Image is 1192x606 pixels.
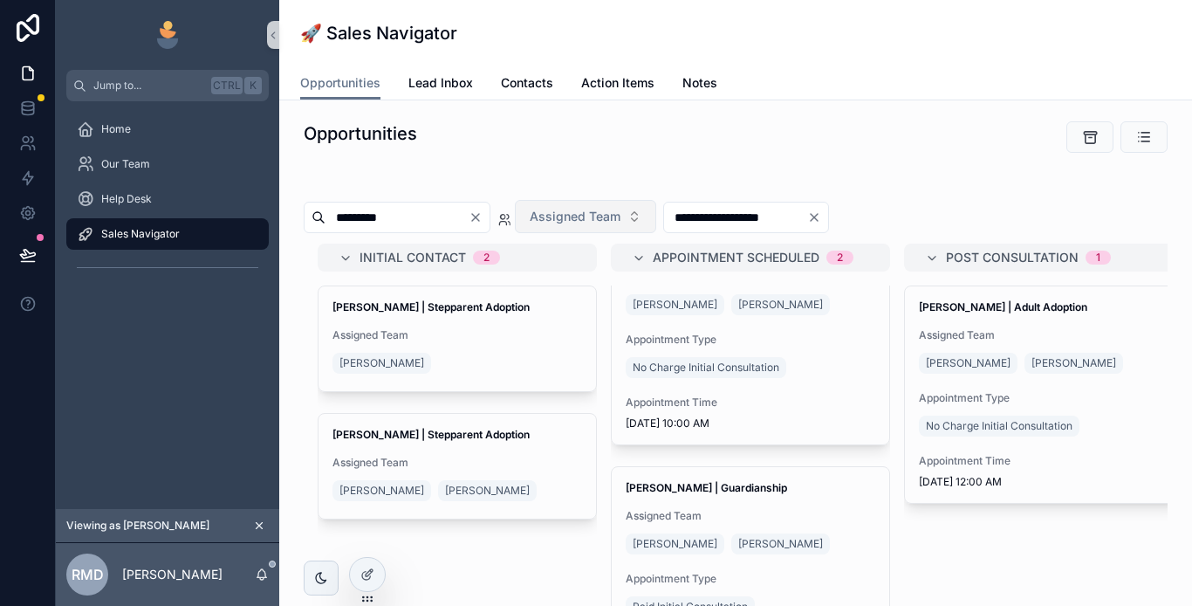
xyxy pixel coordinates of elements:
[318,413,597,520] a: [PERSON_NAME] | Stepparent AdoptionAssigned Team[PERSON_NAME][PERSON_NAME]
[300,21,457,45] h1: 🚀 Sales Navigator
[731,294,830,315] a: [PERSON_NAME]
[66,70,269,101] button: Jump to...CtrlK
[626,396,875,410] span: Appointment Time
[626,534,724,554] a: [PERSON_NAME]
[581,74,654,92] span: Action Items
[408,74,473,92] span: Lead Inbox
[581,67,654,102] a: Action Items
[530,208,620,225] span: Assigned Team
[101,227,180,241] span: Sales Navigator
[611,227,890,445] a: [PERSON_NAME] | Adult AdoptionAssigned Team[PERSON_NAME][PERSON_NAME]Appointment TypeNo Charge In...
[66,114,269,145] a: Home
[653,249,819,266] span: Appointment Scheduled
[626,481,787,494] strong: [PERSON_NAME] | Guardianship
[339,484,424,498] span: [PERSON_NAME]
[1024,353,1123,374] a: [PERSON_NAME]
[304,121,417,146] h1: Opportunities
[300,67,380,100] a: Opportunities
[919,391,1168,405] span: Appointment Type
[360,249,466,266] span: Initial Contact
[1096,251,1100,265] div: 1
[93,79,204,93] span: Jump to...
[626,417,875,430] span: [DATE] 10:00 AM
[438,480,537,501] a: [PERSON_NAME]
[66,148,269,180] a: Our Team
[926,356,1010,370] span: [PERSON_NAME]
[633,298,717,312] span: [PERSON_NAME]
[56,101,279,304] div: scrollable content
[469,210,490,224] button: Clear
[919,300,1087,313] strong: [PERSON_NAME] | Adult Adoption
[626,294,724,315] a: [PERSON_NAME]
[919,475,1168,489] span: [DATE] 12:00 AM
[101,122,131,136] span: Home
[515,200,656,233] button: Select Button
[682,74,717,92] span: Notes
[919,454,1168,468] span: Appointment Time
[66,183,269,215] a: Help Desk
[926,419,1072,433] span: No Charge Initial Consultation
[332,428,530,441] strong: [PERSON_NAME] | Stepparent Adoption
[332,456,582,470] span: Assigned Team
[332,300,530,313] strong: [PERSON_NAME] | Stepparent Adoption
[332,328,582,342] span: Assigned Team
[919,416,1079,437] a: No Charge Initial Consultation
[919,328,1168,342] span: Assigned Team
[919,353,1017,374] a: [PERSON_NAME]
[633,537,717,551] span: [PERSON_NAME]
[738,537,823,551] span: [PERSON_NAME]
[1031,356,1116,370] span: [PERSON_NAME]
[731,534,830,554] a: [PERSON_NAME]
[101,192,152,206] span: Help Desk
[501,67,553,102] a: Contacts
[154,21,182,49] img: App logo
[738,298,823,312] span: [PERSON_NAME]
[682,67,717,102] a: Notes
[122,566,223,583] p: [PERSON_NAME]
[626,333,875,347] span: Appointment Type
[318,286,597,392] a: [PERSON_NAME] | Stepparent AdoptionAssigned Team[PERSON_NAME]
[501,74,553,92] span: Contacts
[300,74,380,92] span: Opportunities
[339,356,424,370] span: [PERSON_NAME]
[246,79,260,93] span: K
[946,249,1079,266] span: Post Consultation
[626,357,786,378] a: No Charge Initial Consultation
[66,218,269,250] a: Sales Navigator
[626,509,875,523] span: Assigned Team
[904,286,1183,504] a: [PERSON_NAME] | Adult AdoptionAssigned Team[PERSON_NAME][PERSON_NAME]Appointment TypeNo Charge In...
[332,480,431,501] a: [PERSON_NAME]
[332,353,431,374] a: [PERSON_NAME]
[837,251,843,265] div: 2
[211,77,243,94] span: Ctrl
[626,572,875,586] span: Appointment Type
[445,484,530,498] span: [PERSON_NAME]
[101,157,150,171] span: Our Team
[483,251,490,265] div: 2
[72,564,104,585] span: RMD
[408,67,473,102] a: Lead Inbox
[66,519,209,533] span: Viewing as [PERSON_NAME]
[807,210,828,224] button: Clear
[633,361,779,375] span: No Charge Initial Consultation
